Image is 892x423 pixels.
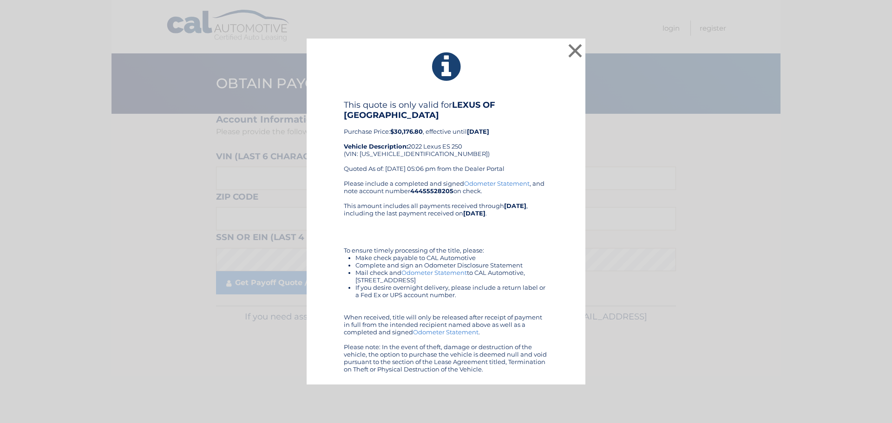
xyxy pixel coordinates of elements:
b: [DATE] [463,209,485,217]
a: Odometer Statement [464,180,530,187]
div: Purchase Price: , effective until 2022 Lexus ES 250 (VIN: [US_VEHICLE_IDENTIFICATION_NUMBER]) Quo... [344,100,548,180]
b: $30,176.80 [390,128,423,135]
b: [DATE] [504,202,526,209]
b: 44455528205 [410,187,453,195]
b: [DATE] [467,128,489,135]
li: If you desire overnight delivery, please include a return label or a Fed Ex or UPS account number. [355,284,548,299]
li: Mail check and to CAL Automotive, [STREET_ADDRESS] [355,269,548,284]
li: Complete and sign an Odometer Disclosure Statement [355,261,548,269]
b: LEXUS OF [GEOGRAPHIC_DATA] [344,100,495,120]
li: Make check payable to CAL Automotive [355,254,548,261]
a: Odometer Statement [401,269,467,276]
a: Odometer Statement [413,328,479,336]
div: Please include a completed and signed , and note account number on check. This amount includes al... [344,180,548,373]
button: × [566,41,584,60]
h4: This quote is only valid for [344,100,548,120]
strong: Vehicle Description: [344,143,408,150]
